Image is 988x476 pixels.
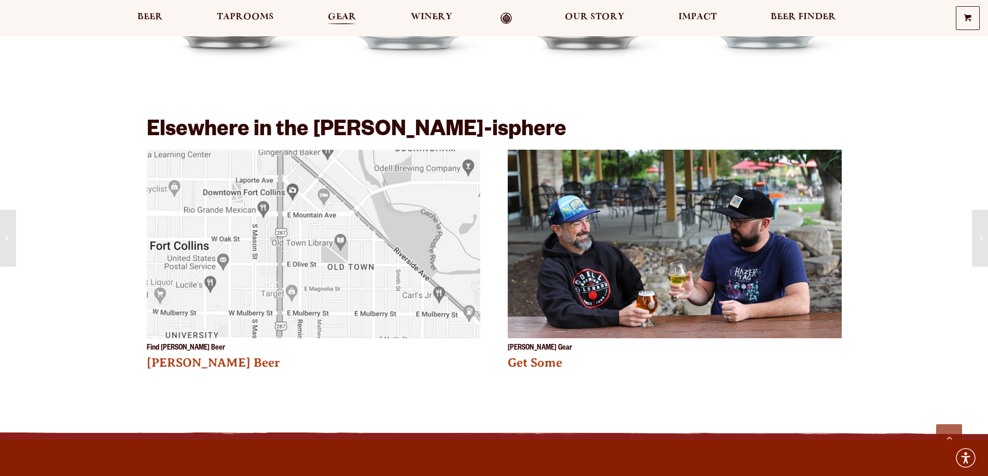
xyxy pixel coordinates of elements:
p: [PERSON_NAME] Gear [508,344,572,353]
span: Our Story [565,13,624,21]
div: Accessibility Menu [954,446,977,469]
span: Winery [411,13,452,21]
span: Impact [678,13,717,21]
h2: Elsewhere in the [PERSON_NAME]-isphere [147,119,842,144]
a: Beer Finder [764,12,843,24]
a: Winery [404,12,459,24]
span: Gear [328,13,356,21]
a: Gear [321,12,363,24]
span: Beer [137,13,163,21]
a: Our Story [558,12,631,24]
p: Find [PERSON_NAME] Beer [147,344,225,353]
a: Get Some [508,356,562,369]
a: Impact [672,12,723,24]
span: Beer Finder [771,13,836,21]
a: Scroll to top [936,424,962,450]
span: Taprooms [217,13,274,21]
a: [PERSON_NAME] Beer [147,356,280,369]
a: Beer [131,12,170,24]
a: Odell Home [487,12,526,24]
a: Taprooms [210,12,281,24]
img: Odell Gear [508,150,841,369]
